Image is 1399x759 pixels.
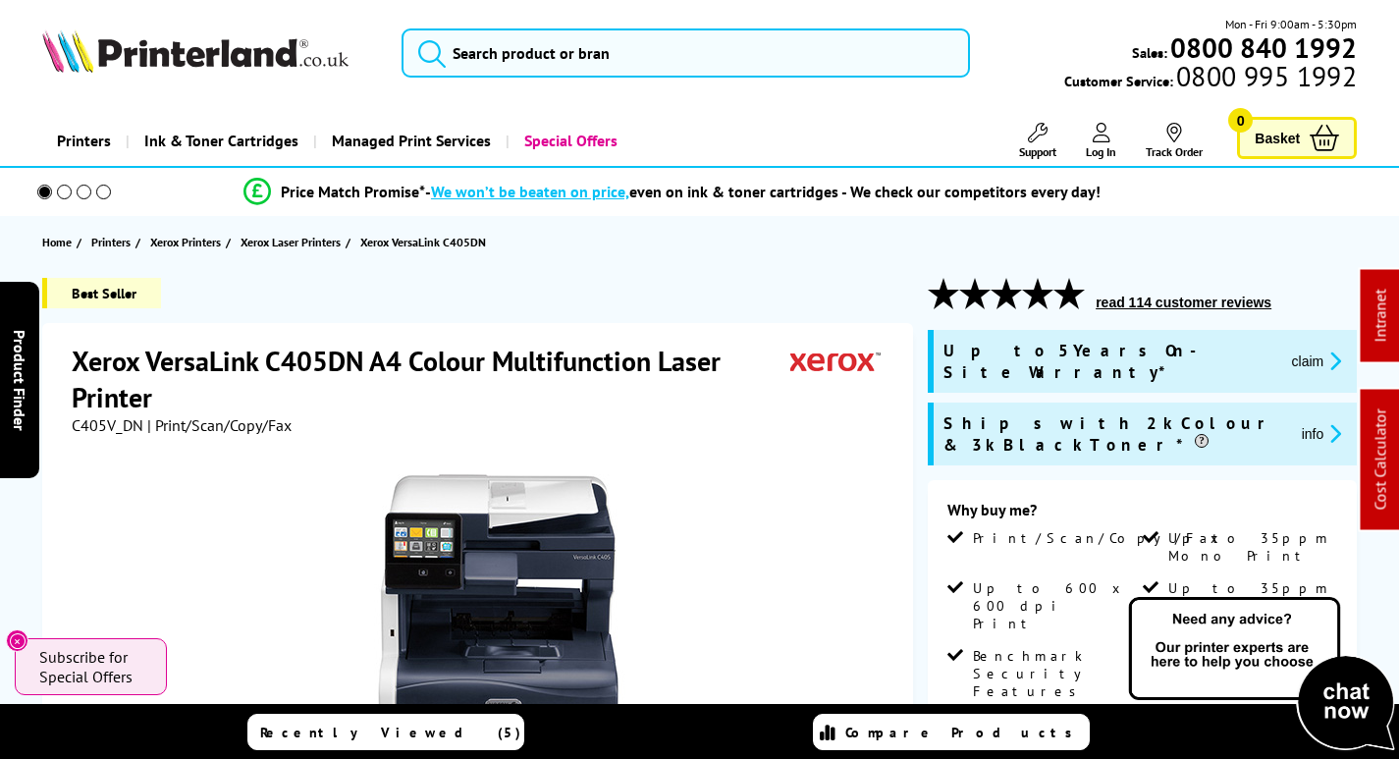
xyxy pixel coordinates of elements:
div: Why buy me? [947,500,1337,529]
span: Customer Service: [1064,67,1357,90]
a: Cost Calculator [1371,409,1390,511]
span: Basket [1255,125,1300,151]
h1: Xerox VersaLink C405DN A4 Colour Multifunction Laser Printer [72,343,790,415]
a: Special Offers [506,116,632,166]
a: Support [1019,123,1056,159]
li: modal_Promise [10,175,1334,209]
span: Up to 35ppm Mono Print [1168,529,1334,565]
button: promo-description [1286,350,1348,372]
span: 0 [1228,108,1253,133]
a: Xerox Laser Printers [241,232,346,252]
a: Compare Products [813,714,1090,750]
span: C405V_DN [72,415,143,435]
span: Recently Viewed (5) [260,724,521,741]
a: Printers [42,116,126,166]
span: | Print/Scan/Copy/Fax [147,415,292,435]
a: Printerland Logo [42,29,377,77]
span: Product Finder [10,329,29,430]
span: Up to 5 Years On-Site Warranty* [943,340,1275,383]
span: Home [42,232,72,252]
span: Xerox Laser Printers [241,232,341,252]
span: Up to 600 x 600 dpi Print [973,579,1139,632]
span: Price Match Promise* [281,182,425,201]
span: Printers [91,232,131,252]
a: Xerox Printers [150,232,226,252]
div: - even on ink & toner cartridges - We check our competitors every day! [425,182,1101,201]
a: Home [42,232,77,252]
img: Open Live Chat window [1124,594,1399,755]
a: Managed Print Services [313,116,506,166]
span: Up to 35ppm Colour Print [1168,579,1334,615]
span: Compare Products [845,724,1083,741]
a: Recently Viewed (5) [247,714,524,750]
a: Ink & Toner Cartridges [126,116,313,166]
a: Log In [1086,123,1116,159]
span: Benchmark Security Features with ConnectKey® Technology [973,647,1139,753]
a: Basket 0 [1237,117,1357,159]
span: Best Seller [42,278,161,308]
button: promo-description [1296,422,1348,445]
b: 0800 840 1992 [1170,29,1357,66]
img: Xerox [790,343,881,379]
span: 0800 995 1992 [1173,67,1357,85]
span: Ships with 2k Colour & 3k Black Toner* [943,412,1286,456]
span: Support [1019,144,1056,159]
span: Mon - Fri 9:00am - 5:30pm [1225,15,1357,33]
a: Printers [91,232,135,252]
span: Xerox VersaLink C405DN [360,232,486,252]
a: Intranet [1371,290,1390,343]
span: Log In [1086,144,1116,159]
span: Sales: [1132,43,1167,62]
span: Print/Scan/Copy/Fax [973,529,1225,547]
span: Ink & Toner Cartridges [144,116,298,166]
a: 0800 840 1992 [1167,38,1357,57]
span: Xerox Printers [150,232,221,252]
span: We won’t be beaten on price, [431,182,629,201]
span: Subscribe for Special Offers [39,647,147,686]
a: Xerox VersaLink C405DN [360,232,491,252]
img: Printerland Logo [42,29,349,73]
input: Search product or bran [402,28,970,78]
button: read 114 customer reviews [1090,294,1277,311]
button: Close [6,629,28,652]
a: Track Order [1146,123,1203,159]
